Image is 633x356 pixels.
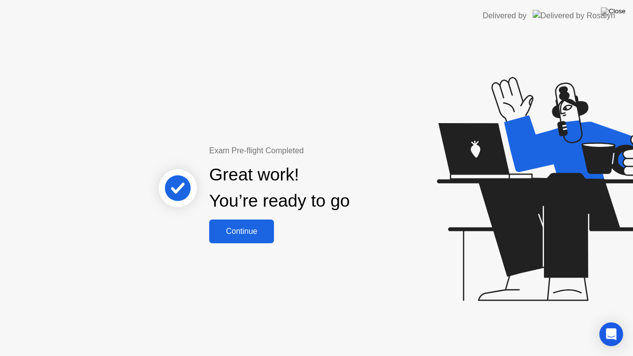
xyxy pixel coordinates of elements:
button: Continue [209,220,274,243]
div: Open Intercom Messenger [599,322,623,346]
img: Close [601,7,626,15]
div: Delivered by [483,10,527,22]
div: Continue [212,227,271,236]
div: Exam Pre-flight Completed [209,145,413,157]
div: Great work! You’re ready to go [209,162,350,214]
img: Delivered by Rosalyn [533,10,615,21]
